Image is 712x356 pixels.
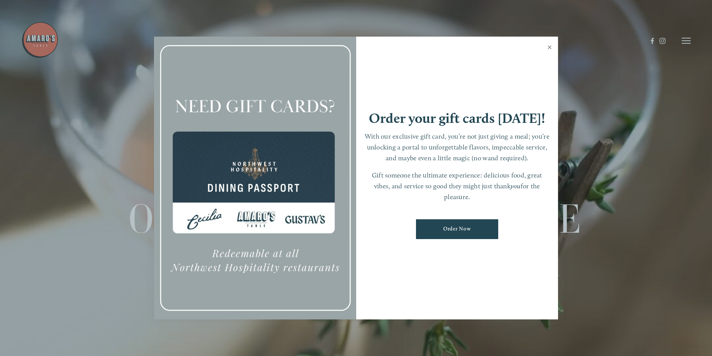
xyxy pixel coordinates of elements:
h1: Order your gift cards [DATE]! [369,111,545,125]
a: Order Now [416,219,498,239]
p: Gift someone the ultimate experience: delicious food, great vibes, and service so good they might... [364,170,551,202]
p: With our exclusive gift card, you’re not just giving a meal; you’re unlocking a portal to unforge... [364,131,551,163]
a: Close [542,38,557,59]
em: you [511,182,521,190]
